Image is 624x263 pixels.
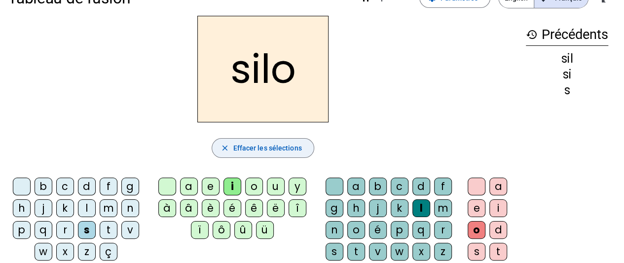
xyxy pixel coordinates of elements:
[234,221,252,239] div: û
[121,178,139,195] div: g
[233,142,301,154] span: Effacer les sélections
[56,221,74,239] div: r
[121,199,139,217] div: n
[434,199,452,217] div: m
[267,199,285,217] div: ë
[13,199,31,217] div: h
[197,16,329,122] h2: silo
[191,221,209,239] div: ï
[489,199,507,217] div: i
[347,243,365,261] div: t
[412,178,430,195] div: d
[256,221,274,239] div: ü
[100,178,117,195] div: f
[434,243,452,261] div: z
[180,199,198,217] div: â
[489,178,507,195] div: a
[213,221,230,239] div: ô
[100,221,117,239] div: t
[100,199,117,217] div: m
[468,243,485,261] div: s
[526,29,538,40] mat-icon: history
[391,199,408,217] div: k
[35,199,52,217] div: j
[412,199,430,217] div: l
[78,221,96,239] div: s
[223,199,241,217] div: é
[78,178,96,195] div: d
[347,178,365,195] div: a
[56,199,74,217] div: k
[245,199,263,217] div: ê
[56,178,74,195] div: c
[489,243,507,261] div: t
[289,199,306,217] div: î
[158,199,176,217] div: à
[202,178,220,195] div: e
[56,243,74,261] div: x
[35,178,52,195] div: b
[391,243,408,261] div: w
[220,144,229,152] mat-icon: close
[100,243,117,261] div: ç
[121,221,139,239] div: v
[267,178,285,195] div: u
[468,199,485,217] div: e
[489,221,507,239] div: d
[526,84,608,96] div: s
[526,53,608,65] div: sil
[391,178,408,195] div: c
[391,221,408,239] div: p
[78,199,96,217] div: l
[78,243,96,261] div: z
[347,199,365,217] div: h
[245,178,263,195] div: o
[412,221,430,239] div: q
[202,199,220,217] div: è
[434,178,452,195] div: f
[526,69,608,80] div: si
[326,199,343,217] div: g
[13,221,31,239] div: p
[35,243,52,261] div: w
[326,221,343,239] div: n
[369,199,387,217] div: j
[223,178,241,195] div: i
[369,178,387,195] div: b
[347,221,365,239] div: o
[212,138,314,158] button: Effacer les sélections
[326,243,343,261] div: s
[369,243,387,261] div: v
[526,24,608,46] h3: Précédents
[369,221,387,239] div: é
[35,221,52,239] div: q
[180,178,198,195] div: a
[412,243,430,261] div: x
[434,221,452,239] div: r
[289,178,306,195] div: y
[468,221,485,239] div: o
